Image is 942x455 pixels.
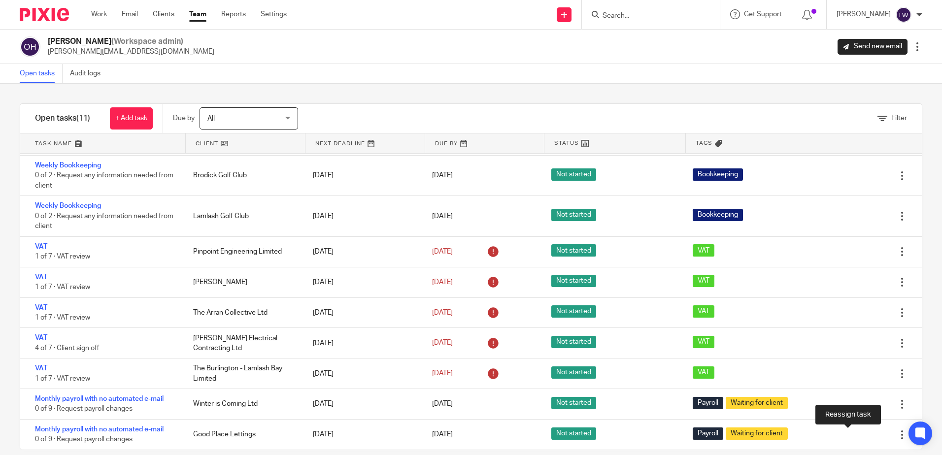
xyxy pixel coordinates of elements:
span: 1 of 7 · VAT review [35,284,90,291]
a: Monthly payroll with no automated e-mail [35,395,164,402]
div: [PERSON_NAME] [183,272,303,292]
span: Not started [551,427,596,440]
span: 4 of 7 · Client sign off [35,345,99,352]
div: [DATE] [303,272,422,292]
span: [DATE] [432,309,453,316]
a: Work [91,9,107,19]
span: [DATE] [432,172,453,179]
span: Not started [551,275,596,287]
img: svg%3E [896,7,911,23]
a: VAT [35,304,47,311]
a: VAT [35,365,47,372]
span: VAT [693,305,714,318]
span: Not started [551,168,596,181]
span: Not started [551,397,596,409]
a: Weekly Bookkeeping [35,202,101,209]
div: Winter is Coming Ltd [183,394,303,414]
span: 1 of 7 · VAT review [35,375,90,382]
span: All [207,115,215,122]
div: [DATE] [303,424,422,444]
div: [DATE] [303,242,422,261]
span: 1 of 7 · VAT review [35,314,90,321]
h1: Open tasks [35,113,90,124]
a: Weekly Bookkeeping [35,162,101,169]
div: [DATE] [303,364,422,384]
img: svg%3E [20,36,40,57]
p: Due by [173,113,195,123]
a: Reports [221,9,246,19]
a: VAT [35,334,47,341]
span: Bookkeeping [693,209,743,221]
div: Lamlash Golf Club [183,206,303,226]
div: [DATE] [303,165,422,185]
a: VAT [35,274,47,281]
span: Waiting for client [726,427,788,440]
span: Payroll [693,427,723,440]
div: Good Place Lettings [183,424,303,444]
span: VAT [693,336,714,348]
div: The Burlington - Lamlash Bay Limited [183,358,303,389]
span: Get Support [744,11,782,18]
span: 0 of 9 · Request payroll changes [35,436,133,443]
span: 0 of 9 · Request payroll changes [35,406,133,413]
span: [DATE] [432,248,453,255]
span: [DATE] [432,213,453,220]
span: [DATE] [432,279,453,286]
span: [DATE] [432,401,453,408]
span: [DATE] [432,340,453,347]
input: Search [602,12,690,21]
p: [PERSON_NAME][EMAIL_ADDRESS][DOMAIN_NAME] [48,47,214,57]
a: Monthly payroll with no automated e-mail [35,426,164,433]
span: Bookkeeping [693,168,743,181]
img: Pixie [20,8,69,21]
span: Tags [696,139,712,147]
div: [DATE] [303,394,422,414]
div: [PERSON_NAME] Electrical Contracting Ltd [183,328,303,358]
span: 1 of 7 · VAT review [35,253,90,260]
a: Settings [261,9,287,19]
span: (Workspace admin) [111,37,183,45]
span: Not started [551,244,596,257]
div: Brodick Golf Club [183,165,303,185]
span: VAT [693,244,714,257]
span: Not started [551,366,596,379]
span: Status [554,139,579,147]
a: Audit logs [70,64,108,83]
span: Waiting for client [726,397,788,409]
div: [DATE] [303,333,422,353]
span: 0 of 2 · Request any information needed from client [35,213,173,230]
span: VAT [693,275,714,287]
span: [DATE] [432,370,453,377]
span: Payroll [693,397,723,409]
a: VAT [35,243,47,250]
span: 0 of 2 · Request any information needed from client [35,172,173,189]
span: Not started [551,305,596,318]
a: Team [189,9,206,19]
div: [DATE] [303,206,422,226]
span: Filter [891,115,907,122]
span: Not started [551,336,596,348]
div: The Arran Collective Ltd [183,303,303,323]
a: Open tasks [20,64,63,83]
a: Send new email [838,39,908,55]
p: [PERSON_NAME] [837,9,891,19]
span: (11) [76,114,90,122]
span: Not started [551,209,596,221]
div: [DATE] [303,303,422,323]
span: VAT [693,366,714,379]
div: Pinpoint Engineering Limited [183,242,303,261]
a: Email [122,9,138,19]
a: + Add task [110,107,153,130]
h2: [PERSON_NAME] [48,36,214,47]
span: [DATE] [432,431,453,438]
a: Clients [153,9,174,19]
